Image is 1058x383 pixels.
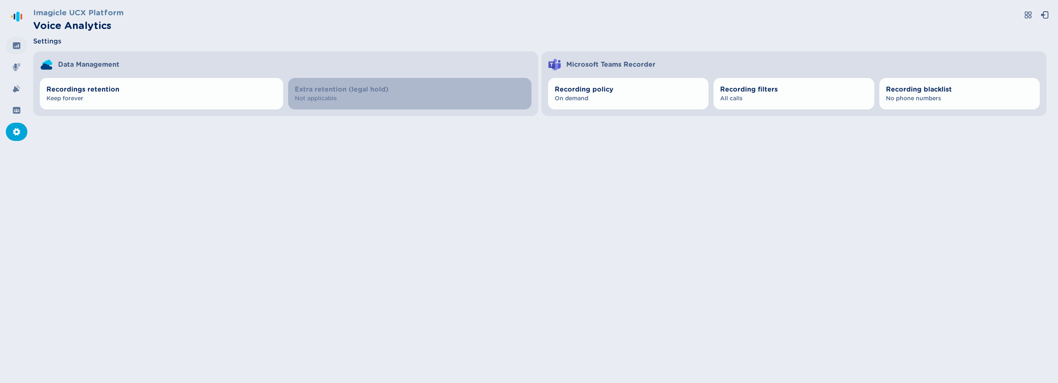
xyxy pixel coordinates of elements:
div: Dashboard [6,36,27,55]
svg: alarm-filled [12,85,21,93]
div: Recordings [6,58,27,76]
div: Settings [6,123,27,141]
h3: Imagicle UCX Platform [33,7,124,18]
svg: mic-fill [12,63,21,71]
span: Keep forever [46,95,277,103]
span: Recording blacklist [886,85,1033,95]
button: Recording filtersAll calls [713,78,874,109]
span: Extra retention (legal hold) [295,85,525,95]
span: On demand [555,95,702,103]
span: Settings [33,36,61,46]
button: Recordings retentionKeep forever [40,78,283,109]
span: Recording policy [555,85,702,95]
span: Microsoft Teams Recorder [566,60,655,70]
div: Alarms [6,80,27,98]
span: Not applicable [295,95,525,103]
span: No phone numbers [886,95,1033,103]
span: Data Management [58,60,119,70]
svg: dashboard-filled [12,41,21,50]
svg: box-arrow-left [1041,11,1049,19]
span: Recordings retention [46,85,277,95]
span: All calls [720,95,867,103]
h2: Voice Analytics [33,18,124,33]
span: Recording filters [720,85,867,95]
button: Recording blacklistNo phone numbers [879,78,1040,109]
div: Groups [6,101,27,119]
svg: groups-filled [12,106,21,114]
button: Extra retention (legal hold)Not applicable [288,78,531,109]
button: Recording policyOn demand [548,78,709,109]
